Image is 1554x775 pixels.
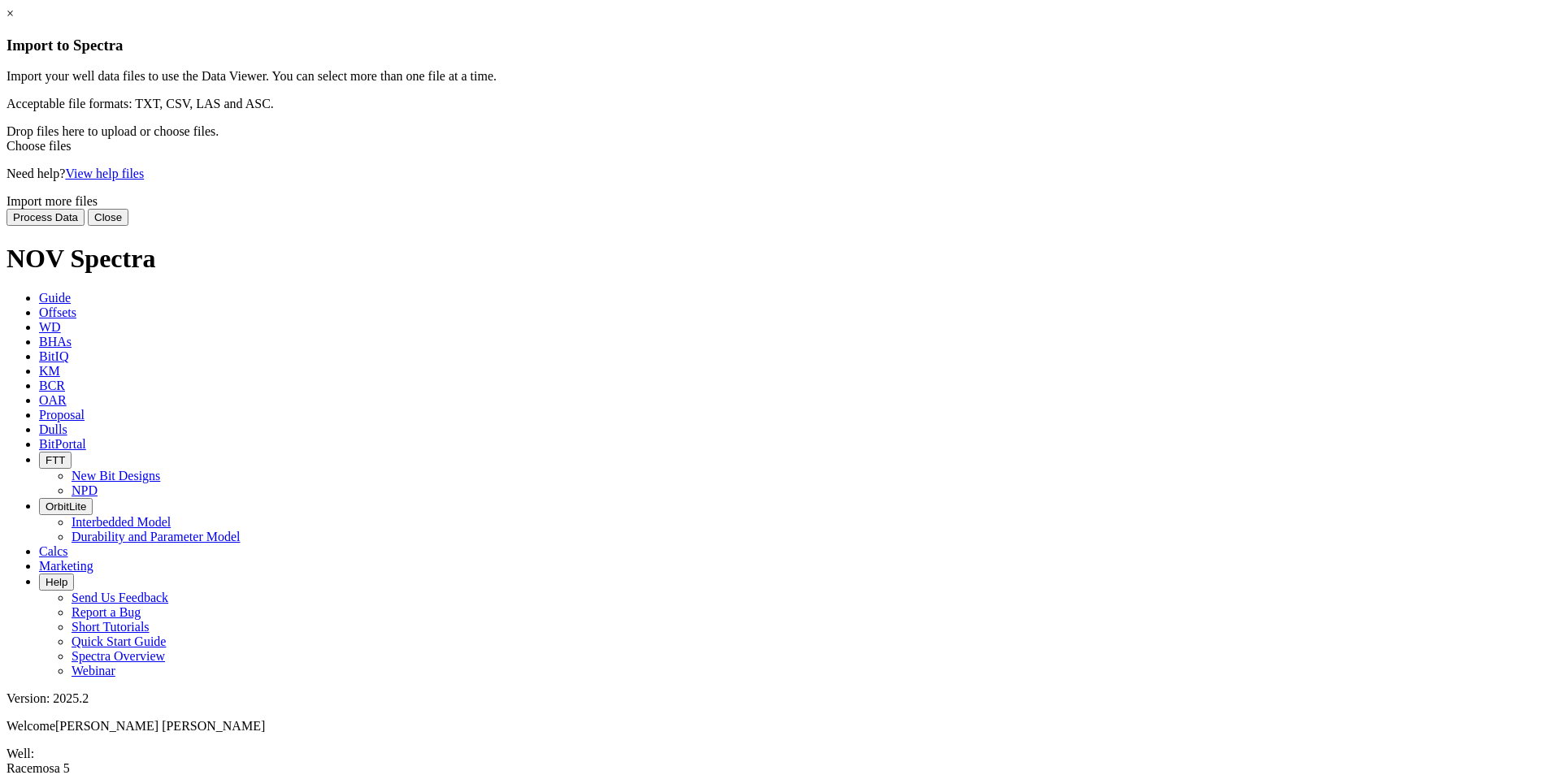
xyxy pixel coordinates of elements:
a: Spectra Overview [72,649,165,663]
p: Import your well data files to use the Data Viewer. You can select more than one file at a time. [7,69,1547,84]
span: BitIQ [39,349,68,363]
span: Dulls [39,422,67,436]
span: WD [39,320,61,334]
p: Need help? [7,167,1547,181]
a: Quick Start Guide [72,634,166,648]
span: OAR [39,393,67,407]
a: Durability and Parameter Model [72,530,241,543]
div: Version: 2025.2 [7,691,1547,706]
a: NPD [72,483,98,497]
h1: NOV Spectra [7,244,1547,274]
p: Welcome [7,719,1547,734]
a: View help files [65,167,144,180]
span: KM [39,364,60,378]
div: Drop files here to upload or choose files. [7,124,1547,154]
div: Choose files [7,139,1547,154]
a: New Bit Designs [72,469,160,483]
span: Guide [39,291,71,305]
a: Interbedded Model [72,515,171,529]
span: Racemosa 5 [7,761,70,775]
span: BHAs [39,335,72,349]
a: Short Tutorials [72,620,150,634]
button: Process Data [7,209,85,226]
a: Send Us Feedback [72,591,168,604]
span: Calcs [39,544,68,558]
span: [PERSON_NAME] [PERSON_NAME] [55,719,265,733]
span: BitPortal [39,437,86,451]
span: Proposal [39,408,85,422]
button: Close [88,209,128,226]
span: Help [46,576,67,588]
span: Marketing [39,559,93,573]
div: Import more files [7,194,1547,209]
p: Acceptable file formats: TXT, CSV, LAS and ASC. [7,97,1547,111]
a: × [7,6,14,20]
span: BCR [39,379,65,392]
span: Offsets [39,305,76,319]
span: FTT [46,454,65,466]
span: OrbitLite [46,500,86,513]
a: Webinar [72,664,115,678]
h3: Import to Spectra [7,37,1547,54]
a: Report a Bug [72,605,141,619]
